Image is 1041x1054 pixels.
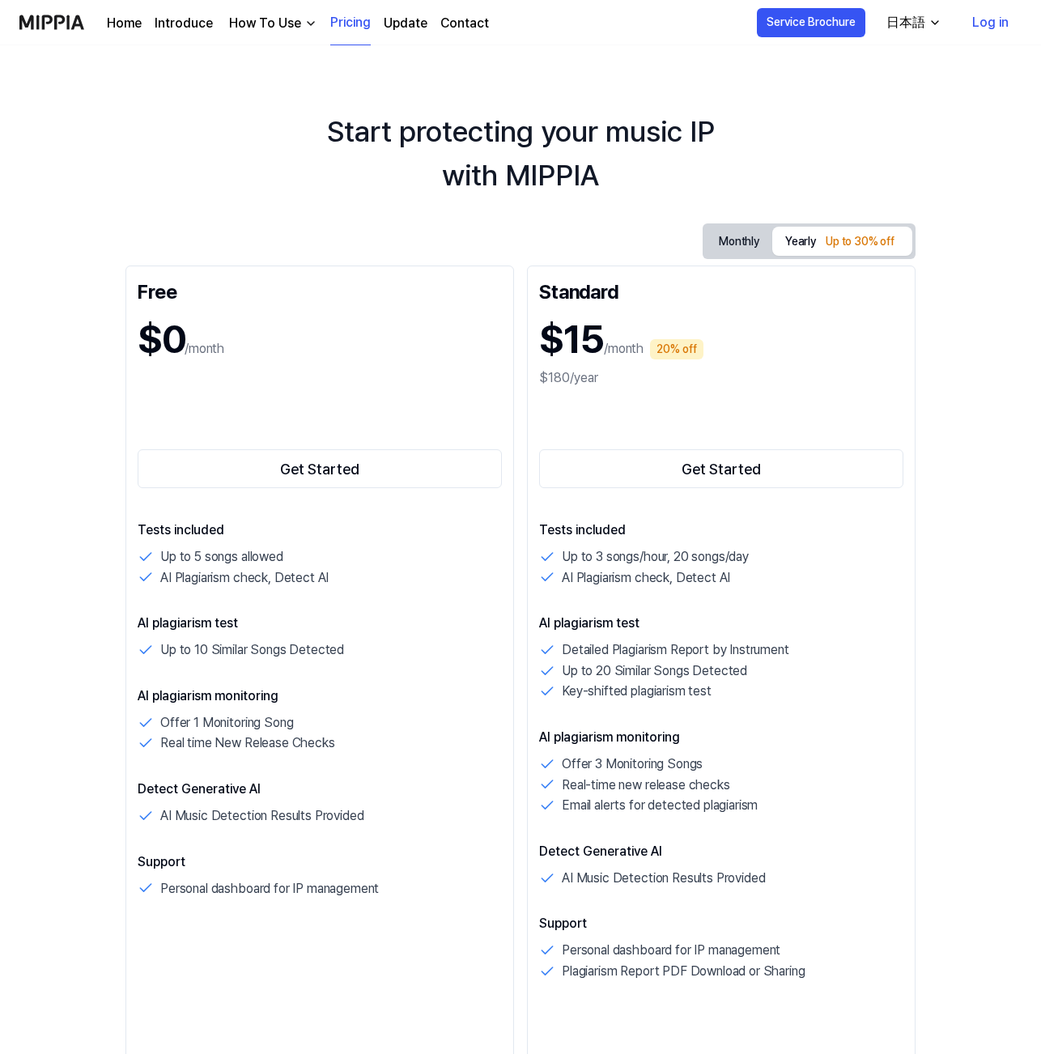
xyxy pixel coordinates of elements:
[138,278,502,304] div: Free
[562,754,703,775] p: Offer 3 Monitoring Songs
[873,6,951,39] button: 日本語
[562,795,758,816] p: Email alerts for detected plagiarism
[706,227,772,257] button: Monthly
[821,230,899,254] div: Up to 30% off
[226,14,317,33] button: How To Use
[138,521,502,540] p: Tests included
[440,14,489,33] a: Contact
[539,842,903,861] p: Detect Generative AI
[562,868,765,889] p: AI Music Detection Results Provided
[107,14,142,33] a: Home
[562,940,780,961] p: Personal dashboard for IP management
[772,227,912,256] button: Yearly
[160,878,379,899] p: Personal dashboard for IP management
[138,310,185,368] h1: $0
[562,546,749,567] p: Up to 3 songs/hour, 20 songs/day
[160,733,335,754] p: Real time New Release Checks
[562,775,730,796] p: Real-time new release checks
[160,712,293,733] p: Offer 1 Monitoring Song
[604,339,644,359] p: /month
[330,1,371,45] a: Pricing
[160,546,283,567] p: Up to 5 songs allowed
[160,640,344,661] p: Up to 10 Similar Songs Detected
[539,446,903,491] a: Get Started
[138,446,502,491] a: Get Started
[304,17,317,30] img: down
[539,310,604,368] h1: $15
[185,339,224,359] p: /month
[138,686,502,706] p: AI plagiarism monitoring
[562,567,730,589] p: AI Plagiarism check, Detect AI
[539,449,903,488] button: Get Started
[384,14,427,33] a: Update
[138,614,502,633] p: AI plagiarism test
[562,640,789,661] p: Detailed Plagiarism Report by Instrument
[562,661,747,682] p: Up to 20 Similar Songs Detected
[562,961,805,982] p: Plagiarism Report PDF Download or Sharing
[757,8,865,37] button: Service Brochure
[650,339,703,359] div: 20% off
[539,278,903,304] div: Standard
[539,614,903,633] p: AI plagiarism test
[226,14,304,33] div: How To Use
[539,521,903,540] p: Tests included
[160,567,329,589] p: AI Plagiarism check, Detect AI
[138,780,502,799] p: Detect Generative AI
[155,14,213,33] a: Introduce
[539,728,903,747] p: AI plagiarism monitoring
[160,805,363,827] p: AI Music Detection Results Provided
[883,13,928,32] div: 日本語
[562,681,712,702] p: Key-shifted plagiarism test
[138,852,502,872] p: Support
[539,914,903,933] p: Support
[138,449,502,488] button: Get Started
[539,368,903,388] div: $180/year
